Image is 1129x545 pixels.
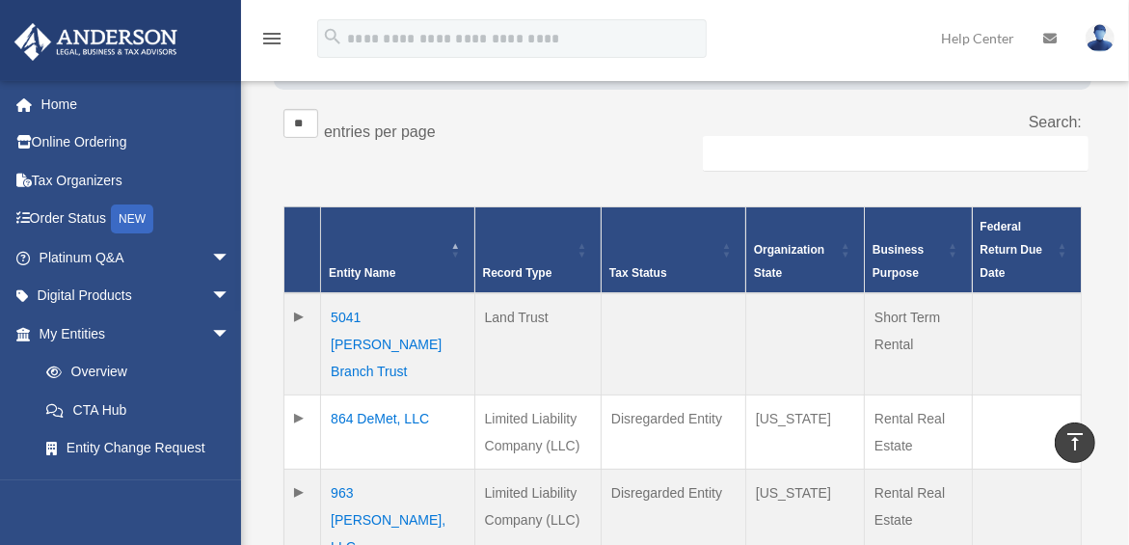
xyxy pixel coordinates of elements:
th: Federal Return Due Date: Activate to sort [972,207,1081,294]
th: Entity Name: Activate to invert sorting [321,207,474,294]
label: Search: [1029,114,1082,130]
a: menu [260,34,283,50]
span: Tax Status [609,266,667,280]
a: vertical_align_top [1055,422,1095,463]
span: arrow_drop_down [211,277,250,316]
i: menu [260,27,283,50]
th: Organization State: Activate to sort [745,207,864,294]
span: Record Type [483,266,552,280]
td: Rental Real Estate [865,395,972,470]
a: My Entitiesarrow_drop_down [13,314,250,353]
a: Binder Walkthrough [27,467,250,505]
img: User Pic [1086,24,1115,52]
th: Record Type: Activate to sort [474,207,601,294]
span: arrow_drop_down [211,314,250,354]
span: Entity Name [329,266,395,280]
td: [US_STATE] [745,395,864,470]
div: NEW [111,204,153,233]
a: Tax Organizers [13,161,259,200]
a: Overview [27,353,240,392]
a: Digital Productsarrow_drop_down [13,277,259,315]
a: Order StatusNEW [13,200,259,239]
a: Online Ordering [13,123,259,162]
span: Business Purpose [873,243,924,280]
a: Platinum Q&Aarrow_drop_down [13,238,259,277]
td: 5041 [PERSON_NAME] Branch Trust [321,293,474,395]
label: entries per page [324,123,436,140]
th: Tax Status: Activate to sort [601,207,745,294]
a: Home [13,85,259,123]
a: Entity Change Request [27,429,250,468]
span: arrow_drop_down [211,238,250,278]
td: Land Trust [474,293,601,395]
i: search [322,26,343,47]
td: 864 DeMet, LLC [321,395,474,470]
span: Organization State [754,243,824,280]
span: Federal Return Due Date [981,220,1043,280]
td: Limited Liability Company (LLC) [474,395,601,470]
img: Anderson Advisors Platinum Portal [9,23,183,61]
td: Short Term Rental [865,293,972,395]
a: CTA Hub [27,391,250,429]
th: Business Purpose: Activate to sort [865,207,972,294]
i: vertical_align_top [1063,430,1087,453]
td: Disregarded Entity [601,395,745,470]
